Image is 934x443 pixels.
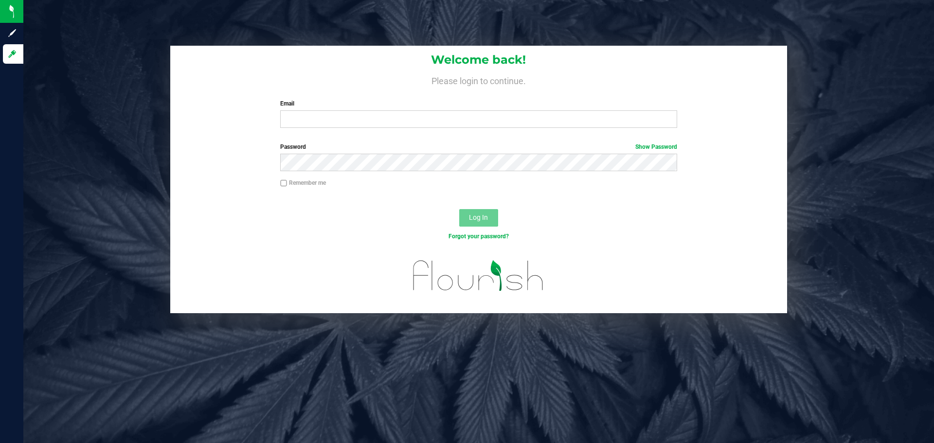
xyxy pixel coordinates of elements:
[280,143,306,150] span: Password
[280,180,287,187] input: Remember me
[459,209,498,227] button: Log In
[170,53,787,66] h1: Welcome back!
[280,178,326,187] label: Remember me
[7,49,17,59] inline-svg: Log in
[280,99,677,108] label: Email
[449,233,509,240] a: Forgot your password?
[469,213,488,221] span: Log In
[635,143,677,150] a: Show Password
[7,28,17,38] inline-svg: Sign up
[170,74,787,86] h4: Please login to continue.
[401,251,556,301] img: flourish_logo.svg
